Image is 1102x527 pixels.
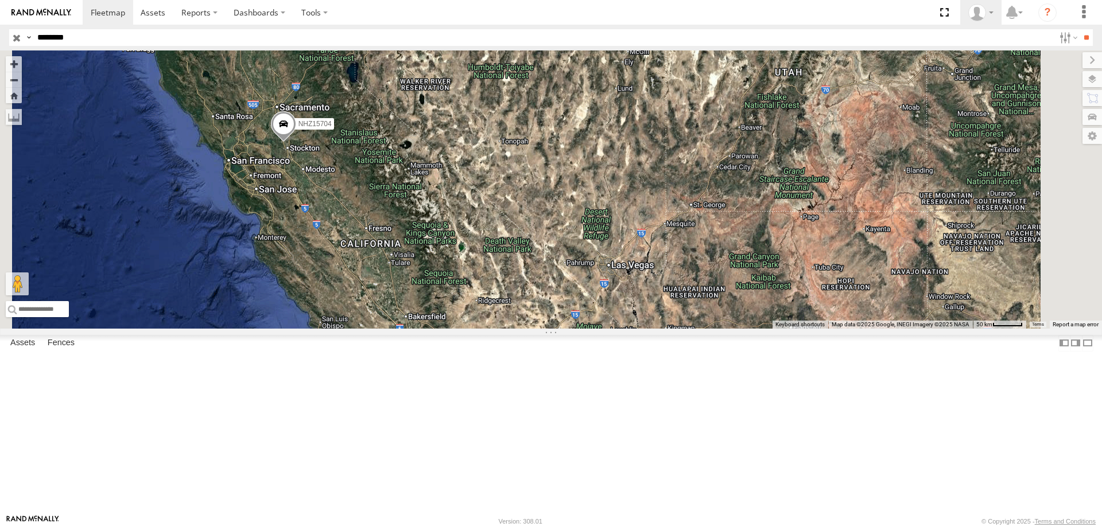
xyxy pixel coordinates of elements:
[775,321,825,329] button: Keyboard shortcuts
[11,9,71,17] img: rand-logo.svg
[499,518,542,525] div: Version: 308.01
[24,29,33,46] label: Search Query
[6,72,22,88] button: Zoom out
[6,272,29,295] button: Drag Pegman onto the map to open Street View
[298,120,332,128] span: NHZ15704
[964,4,998,21] div: Zulema McIntosch
[1055,29,1080,46] label: Search Filter Options
[6,88,22,103] button: Zoom Home
[976,321,992,327] span: 50 km
[6,56,22,72] button: Zoom in
[1038,3,1057,22] i: ?
[6,109,22,125] label: Measure
[1032,322,1044,327] a: Terms (opens in new tab)
[1082,335,1093,352] label: Hide Summary Table
[1058,335,1070,352] label: Dock Summary Table to the Left
[5,335,41,351] label: Assets
[1082,128,1102,144] label: Map Settings
[1035,518,1096,525] a: Terms and Conditions
[973,321,1026,329] button: Map Scale: 50 km per 49 pixels
[1070,335,1081,352] label: Dock Summary Table to the Right
[981,518,1096,525] div: © Copyright 2025 -
[42,335,80,351] label: Fences
[1053,321,1099,327] a: Report a map error
[832,321,969,327] span: Map data ©2025 Google, INEGI Imagery ©2025 NASA
[6,516,59,527] a: Visit our Website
